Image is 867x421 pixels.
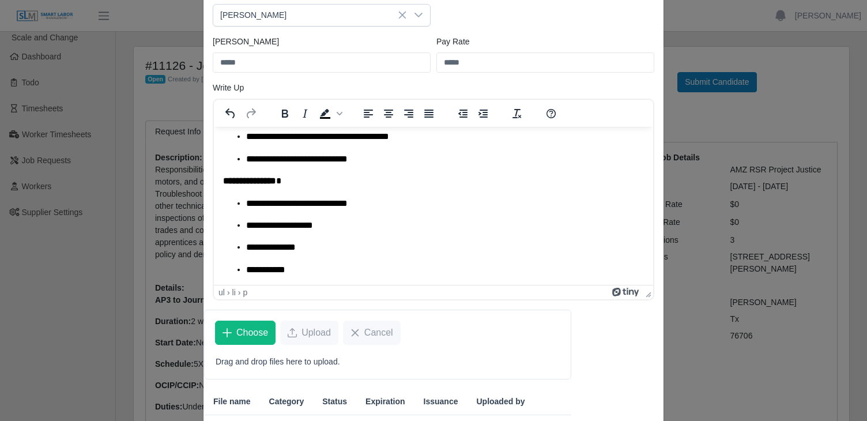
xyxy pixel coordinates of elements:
button: Italic [295,106,315,122]
div: › [238,288,241,297]
button: Align center [379,106,398,122]
button: Upload [280,321,338,345]
button: Align left [359,106,378,122]
div: li [232,288,236,297]
button: Choose [215,321,276,345]
div: p [243,288,247,297]
button: Clear formatting [507,106,527,122]
div: Background color Black [315,106,344,122]
span: Status [322,396,347,408]
div: ul [218,288,225,297]
span: Category [269,396,304,408]
span: Expiration [365,396,405,408]
button: Decrease indent [453,106,473,122]
button: Redo [241,106,261,122]
div: Press the Up and Down arrow keys to resize the editor. [641,285,653,299]
label: [PERSON_NAME] [213,36,279,48]
label: Write Up [213,82,244,94]
iframe: Rich Text Area [214,127,653,285]
button: Help [541,106,561,122]
label: Pay Rate [436,36,470,48]
span: Upload [301,326,331,340]
p: Drag and drop files here to upload. [216,356,560,368]
span: Cancel [364,326,393,340]
button: Undo [221,106,240,122]
button: Increase indent [473,106,493,122]
span: Uploaded by [476,396,525,408]
div: › [227,288,230,297]
span: Choose [236,326,268,340]
button: Cancel [343,321,401,345]
button: Bold [275,106,295,122]
button: Align right [399,106,419,122]
button: Justify [419,106,439,122]
span: Issuance [424,396,458,408]
a: Powered by Tiny [612,288,641,297]
span: File name [213,396,251,408]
